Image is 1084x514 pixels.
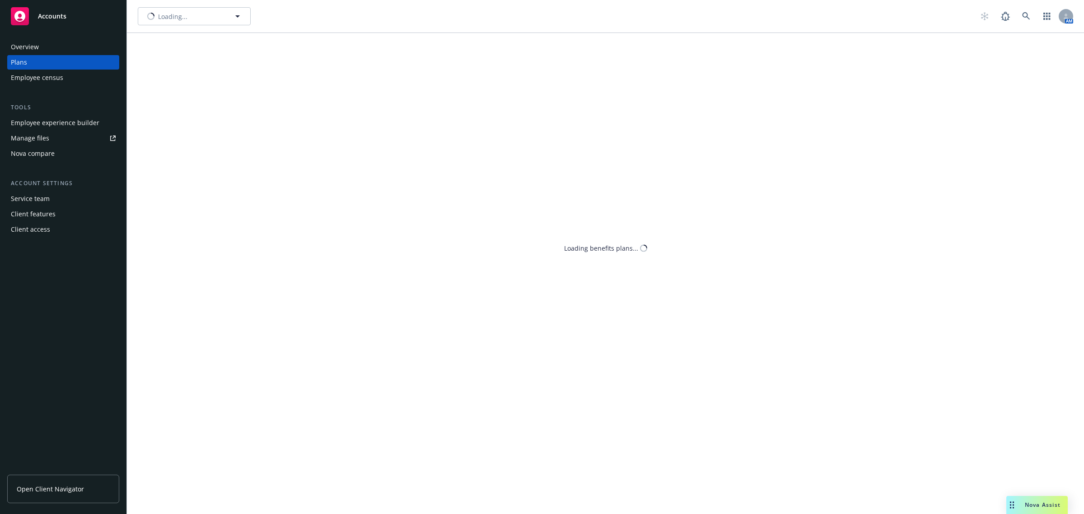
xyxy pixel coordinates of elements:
[1025,501,1061,509] span: Nova Assist
[11,131,49,145] div: Manage files
[1017,7,1035,25] a: Search
[11,70,63,85] div: Employee census
[1006,496,1018,514] div: Drag to move
[11,55,27,70] div: Plans
[7,146,119,161] a: Nova compare
[11,116,99,130] div: Employee experience builder
[7,40,119,54] a: Overview
[7,4,119,29] a: Accounts
[7,131,119,145] a: Manage files
[7,116,119,130] a: Employee experience builder
[7,103,119,112] div: Tools
[138,7,251,25] button: Loading...
[7,55,119,70] a: Plans
[17,484,84,494] span: Open Client Navigator
[1006,496,1068,514] button: Nova Assist
[11,192,50,206] div: Service team
[7,192,119,206] a: Service team
[976,7,994,25] a: Start snowing
[1038,7,1056,25] a: Switch app
[7,179,119,188] div: Account settings
[7,222,119,237] a: Client access
[11,40,39,54] div: Overview
[11,207,56,221] div: Client features
[38,13,66,20] span: Accounts
[11,146,55,161] div: Nova compare
[7,207,119,221] a: Client features
[7,70,119,85] a: Employee census
[996,7,1014,25] a: Report a Bug
[11,222,50,237] div: Client access
[158,12,187,21] span: Loading...
[564,243,638,253] div: Loading benefits plans...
